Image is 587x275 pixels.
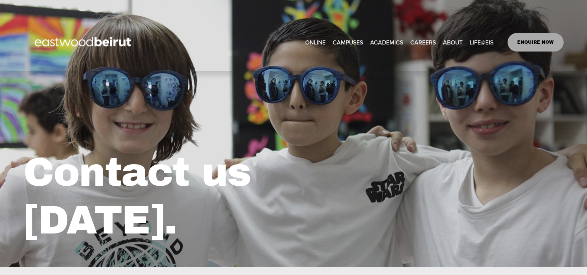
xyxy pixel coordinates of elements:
[370,36,403,48] a: folder dropdown
[370,37,403,47] span: ACADEMICS
[508,33,564,52] a: ENQUIRE NOW
[23,149,427,243] h1: Contact us [DATE].
[23,23,144,61] img: EastwoodIS Global Site
[443,37,463,47] span: ABOUT
[333,37,363,47] span: CAMPUSES
[470,36,493,48] a: folder dropdown
[305,36,326,48] a: ONLINE
[443,36,463,48] a: folder dropdown
[410,36,436,48] a: CAREERS
[333,36,363,48] a: folder dropdown
[470,37,493,47] span: LIFE@EIS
